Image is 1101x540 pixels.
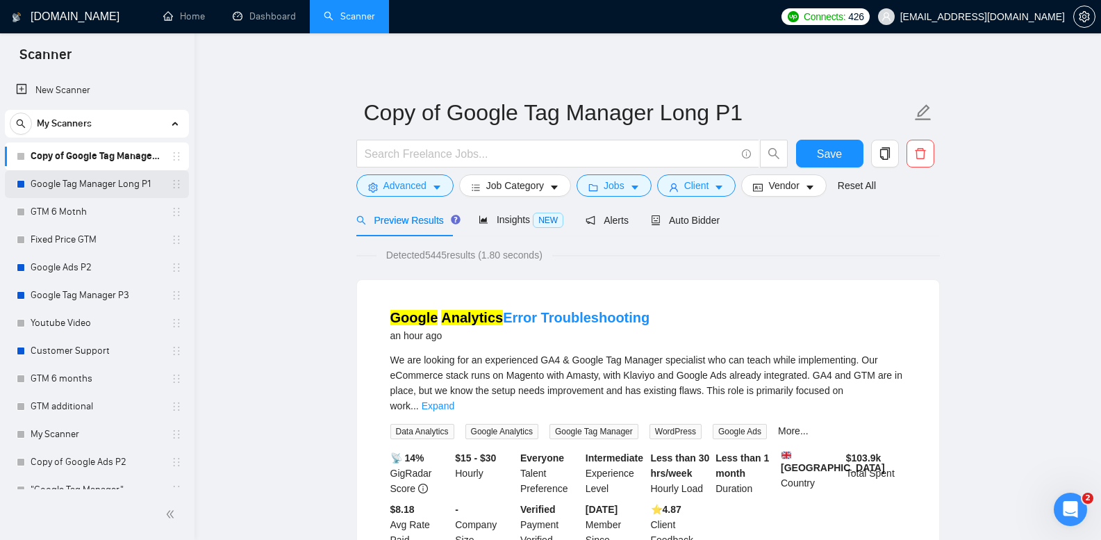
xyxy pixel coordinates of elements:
div: Total Spent [843,450,909,496]
a: Reset All [838,178,876,193]
a: Copy of Google Ads P2 [31,448,163,476]
span: holder [171,373,182,384]
a: homeHome [163,10,205,22]
span: bars [471,182,481,193]
span: setting [368,182,378,193]
img: logo [12,6,22,28]
span: Scanner [8,44,83,74]
a: Google Tag Manager Long P1 [31,170,163,198]
mark: Analytics [441,310,503,325]
span: notification [586,215,595,225]
span: Client [684,178,709,193]
span: double-left [165,507,179,521]
b: $ 103.9k [846,452,881,464]
img: 🇬🇧 [781,450,791,460]
button: copy [871,140,899,167]
span: setting [1074,11,1095,22]
a: Customer Support [31,337,163,365]
button: delete [907,140,934,167]
span: Jobs [604,178,624,193]
b: $15 - $30 [455,452,496,464]
a: Google Ads P2 [31,254,163,281]
span: Preview Results [356,215,456,226]
span: ... [411,400,419,411]
button: Save [796,140,863,167]
a: GTM 6 months [31,365,163,393]
div: Experience Level [583,450,648,496]
div: an hour ago [390,327,650,344]
b: Less than 1 month [715,452,769,479]
span: Detected 5445 results (1.80 seconds) [376,247,552,263]
span: Auto Bidder [651,215,720,226]
span: search [10,119,31,129]
span: delete [907,147,934,160]
span: caret-down [549,182,559,193]
span: NEW [533,213,563,228]
span: Save [817,145,842,163]
span: holder [171,401,182,412]
b: $8.18 [390,504,415,515]
button: search [760,140,788,167]
a: Expand [422,400,454,411]
span: 2 [1082,493,1093,504]
button: setting [1073,6,1095,28]
div: Tooltip anchor [449,213,462,226]
span: edit [914,104,932,122]
span: WordPress [649,424,702,439]
span: Alerts [586,215,629,226]
button: userClientcaret-down [657,174,736,197]
span: Data Analytics [390,424,454,439]
span: idcard [753,182,763,193]
div: Hourly [452,450,518,496]
button: idcardVendorcaret-down [741,174,826,197]
a: dashboardDashboard [233,10,296,22]
button: settingAdvancedcaret-down [356,174,454,197]
a: My Scanner [31,420,163,448]
span: search [356,215,366,225]
div: GigRadar Score [388,450,453,496]
a: GTM additional [31,393,163,420]
div: Duration [713,450,778,496]
a: Google AnalyticsError Troubleshooting [390,310,650,325]
span: user [669,182,679,193]
a: Fixed Price GTM [31,226,163,254]
a: New Scanner [16,76,178,104]
a: searchScanner [324,10,375,22]
span: Insights [479,214,563,225]
button: folderJobscaret-down [577,174,652,197]
a: setting [1073,11,1095,22]
div: We are looking for an experienced GA4 & Google Tag Manager specialist who can teach while impleme... [390,352,906,414]
span: holder [171,151,182,162]
b: [DATE] [586,504,618,515]
span: info-circle [742,149,751,158]
span: folder [588,182,598,193]
span: holder [171,318,182,329]
div: Hourly Load [648,450,713,496]
span: Google Tag Manager [549,424,638,439]
img: upwork-logo.png [788,11,799,22]
div: Country [778,450,843,496]
span: holder [171,179,182,190]
a: GTM 6 Motnh [31,198,163,226]
div: Talent Preference [518,450,583,496]
b: Verified [520,504,556,515]
span: caret-down [432,182,442,193]
b: 📡 14% [390,452,424,464]
span: holder [171,234,182,245]
button: barsJob Categorycaret-down [459,174,571,197]
span: Connects: [804,9,845,24]
span: caret-down [630,182,640,193]
a: "Google Tag Manager" [31,476,163,504]
a: Youtube Video [31,309,163,337]
span: Vendor [768,178,799,193]
span: holder [171,429,182,440]
span: Google Analytics [465,424,538,439]
span: robot [651,215,661,225]
span: copy [872,147,898,160]
span: holder [171,457,182,468]
span: holder [171,206,182,218]
span: holder [171,484,182,496]
b: Less than 30 hrs/week [651,452,710,479]
span: holder [171,345,182,357]
b: Everyone [520,452,564,464]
